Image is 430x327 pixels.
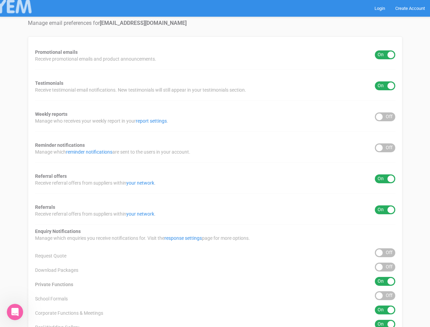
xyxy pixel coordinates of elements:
strong: Weekly reports [35,111,67,117]
a: your network [126,211,154,217]
span: Receive referral offers from suppliers within . [35,180,156,186]
a: response settings [164,235,202,241]
span: Manage which are sent to the users in your account. [35,149,190,155]
strong: Enquiry Notifications [35,229,81,234]
span: Manage which enquiries you receive notifications for. Visit the page for more options. [35,235,250,242]
span: Receive referral offers from suppliers within . [35,211,156,217]
span: School Formals [35,295,68,302]
strong: Referrals [35,204,55,210]
span: Private Functions [35,281,73,288]
span: Manage who receives your weekly report in your . [35,118,168,124]
span: Download Packages [35,267,78,274]
a: your network [126,180,154,186]
strong: Reminder notifications [35,142,85,148]
iframe: Intercom live chat [7,304,23,320]
strong: Promotional emails [35,49,78,55]
h4: Manage email preferences for [28,20,402,26]
a: report settings [136,118,167,124]
strong: Testimonials [35,80,63,86]
span: Corporate Functions & Meetings [35,310,103,316]
strong: [EMAIL_ADDRESS][DOMAIN_NAME] [100,20,187,26]
span: Receive promotional emails and product announcements. [35,56,156,62]
span: Receive testimonial email notifications. New testimonials will still appear in your testimonials ... [35,87,246,93]
strong: Referral offers [35,173,67,179]
span: Request Quote [35,252,66,259]
a: reminder notifications [66,149,112,155]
